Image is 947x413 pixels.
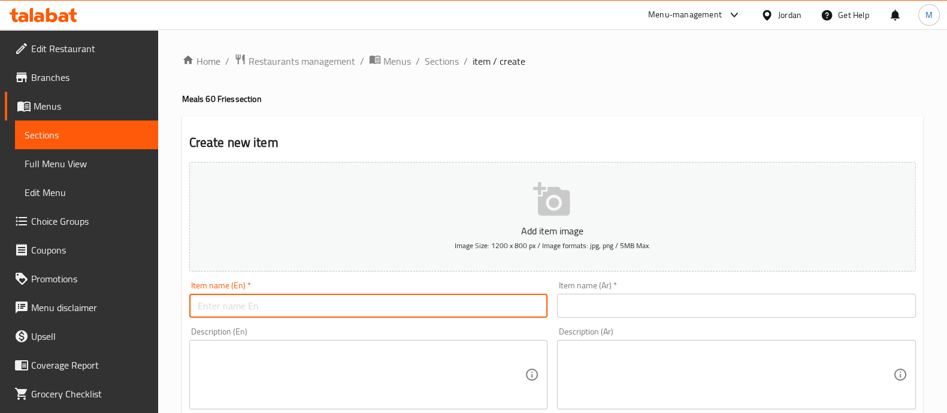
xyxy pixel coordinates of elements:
a: Grocery Checklist [5,379,158,408]
span: Edit Menu [25,185,149,200]
span: Restaurants management [249,54,355,68]
a: Branches [5,63,158,92]
span: Upsell [31,329,149,343]
span: item / create [473,54,525,68]
a: Menus [5,92,158,120]
button: Add item imageImage Size: 1200 x 800 px / Image formats: jpg, png / 5MB Max. [189,162,916,272]
li: / [225,54,229,68]
li: / [464,54,468,68]
span: Choice Groups [31,214,149,228]
div: Jordan [778,8,801,22]
a: Sections [15,120,158,149]
input: Enter name Ar [557,294,916,318]
span: Edit Restaurant [31,41,149,56]
a: Full Menu View [15,149,158,178]
span: M [925,8,933,22]
span: Sections [25,128,149,142]
span: Menus [383,54,411,68]
span: Promotions [31,272,149,286]
li: / [360,54,364,68]
div: Menu-management [648,8,722,22]
a: Promotions [5,264,158,293]
h2: Create new item [189,134,916,152]
span: Image Size: 1200 x 800 px / Image formats: jpg, png / 5MB Max. [455,239,651,252]
a: Home [182,54,220,68]
span: Full Menu View [25,156,149,171]
span: Menu disclaimer [31,300,149,315]
a: Restaurants management [234,53,355,69]
a: Upsell [5,322,158,351]
span: Coupons [31,243,149,257]
a: Sections [425,54,459,68]
span: Branches [31,70,149,85]
a: Edit Restaurant [5,34,158,63]
span: Menus [34,99,149,113]
nav: breadcrumb [182,53,923,69]
a: Coverage Report [5,351,158,379]
span: Coverage Report [31,358,149,372]
a: Menu disclaimer [5,293,158,322]
h4: Meals 60 Fries section [182,93,923,105]
li: / [416,54,420,68]
a: Menus [369,53,411,69]
p: Add item image [208,224,897,238]
a: Choice Groups [5,207,158,236]
input: Enter name En [189,294,548,318]
a: Edit Menu [15,178,158,207]
a: Coupons [5,236,158,264]
span: Grocery Checklist [31,387,149,401]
